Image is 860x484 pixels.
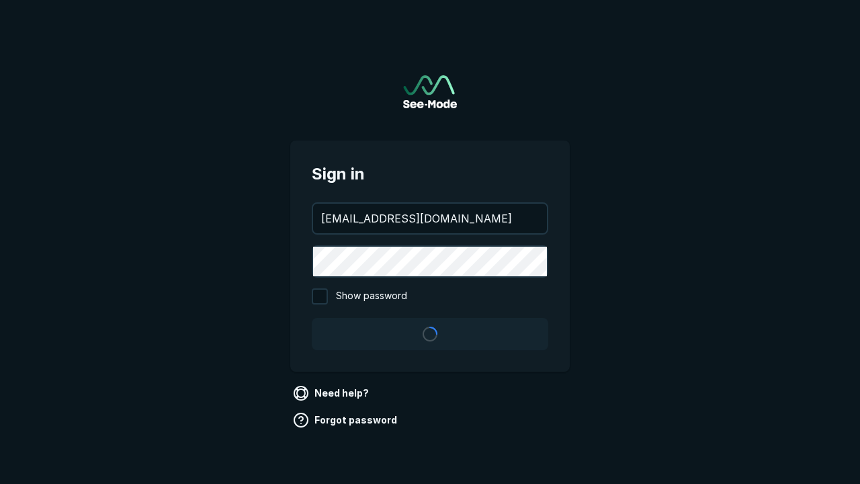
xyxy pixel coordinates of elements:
input: your@email.com [313,204,547,233]
img: See-Mode Logo [403,75,457,108]
span: Show password [336,288,407,305]
a: Forgot password [290,409,402,431]
a: Go to sign in [403,75,457,108]
a: Need help? [290,382,374,404]
span: Sign in [312,162,548,186]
